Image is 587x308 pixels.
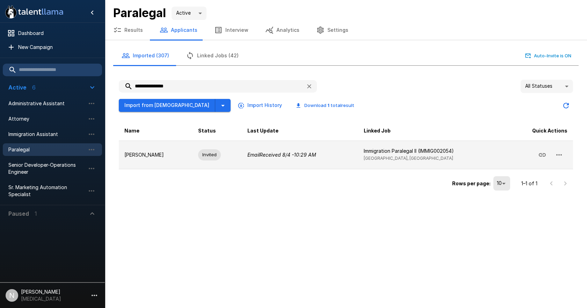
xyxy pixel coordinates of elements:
button: Analytics [257,20,308,40]
button: Linked Jobs (42) [177,46,247,65]
b: Paralegal [113,6,166,20]
button: Applicants [151,20,206,40]
th: Last Update [242,121,358,141]
span: [GEOGRAPHIC_DATA], [GEOGRAPHIC_DATA] [364,156,453,161]
span: Invited [198,151,221,158]
button: Settings [308,20,357,40]
div: Active [172,7,206,20]
p: Immigration Paralegal II (IMMIG002054) [364,148,500,155]
b: 1 [327,102,329,108]
button: Interview [206,20,257,40]
button: Results [105,20,151,40]
button: Updated Today - 5:00 PM [559,99,573,113]
button: Download 1 totalresult [290,100,360,111]
p: Rows per page: [452,180,491,187]
button: Auto-Invite is ON [524,50,573,61]
div: 10 [493,176,510,190]
th: Linked Job [358,121,506,141]
p: 1–1 of 1 [521,180,537,187]
th: Quick Actions [506,121,573,141]
p: [PERSON_NAME] [124,151,187,158]
button: Import from [DEMOGRAPHIC_DATA] [119,99,215,112]
span: Copy Interview Link [534,151,551,157]
button: Import History [236,99,285,112]
button: Imported (307) [113,46,177,65]
i: Email Received 8/4 - 10:29 AM [247,152,316,158]
th: Status [193,121,242,141]
th: Name [119,121,193,141]
div: All Statuses [521,80,573,93]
